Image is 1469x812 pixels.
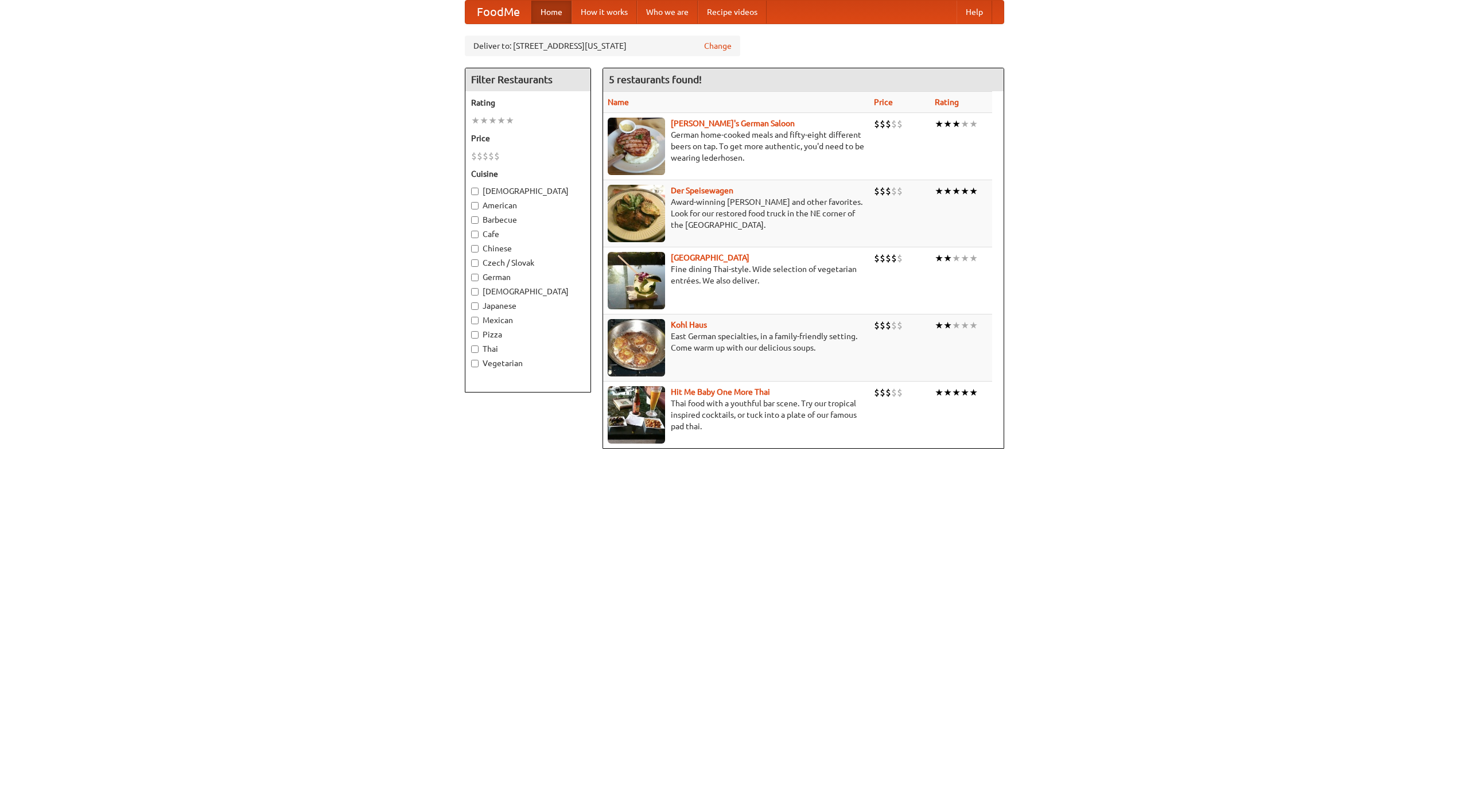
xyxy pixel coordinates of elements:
li: ★ [952,118,961,130]
li: ★ [961,252,969,265]
li: $ [874,319,880,332]
label: Vegetarian [471,358,585,369]
li: $ [488,150,494,162]
li: $ [897,185,903,197]
li: $ [874,118,880,130]
img: esthers.jpg [608,118,665,175]
h5: Rating [471,97,585,108]
input: Japanese [471,302,479,310]
li: ★ [943,252,952,265]
input: [DEMOGRAPHIC_DATA] [471,188,479,195]
li: ★ [943,118,952,130]
a: Price [874,98,893,107]
p: Thai food with a youthful bar scene. Try our tropical inspired cocktails, or tuck into a plate of... [608,398,865,432]
label: Pizza [471,329,585,340]
li: $ [885,185,891,197]
li: $ [880,252,885,265]
label: Chinese [471,243,585,254]
li: ★ [969,386,978,399]
a: Who we are [637,1,698,24]
p: Award-winning [PERSON_NAME] and other favorites. Look for our restored food truck in the NE corne... [608,196,865,231]
li: ★ [969,319,978,332]
div: Deliver to: [STREET_ADDRESS][US_STATE] [465,36,740,56]
img: satay.jpg [608,252,665,309]
li: $ [885,386,891,399]
li: $ [891,386,897,399]
li: $ [874,386,880,399]
input: Pizza [471,331,479,339]
li: $ [880,386,885,399]
li: $ [891,185,897,197]
a: [PERSON_NAME]'s German Saloon [671,119,795,128]
input: Thai [471,345,479,353]
input: Cafe [471,231,479,238]
p: East German specialties, in a family-friendly setting. Come warm up with our delicious soups. [608,331,865,353]
li: $ [874,185,880,197]
li: $ [477,150,483,162]
li: $ [897,118,903,130]
li: $ [891,118,897,130]
li: ★ [952,319,961,332]
a: Kohl Haus [671,320,707,329]
input: Czech / Slovak [471,259,479,267]
li: ★ [943,386,952,399]
li: ★ [943,319,952,332]
img: speisewagen.jpg [608,185,665,242]
a: How it works [572,1,637,24]
li: $ [885,252,891,265]
li: ★ [935,319,943,332]
label: Thai [471,343,585,355]
li: ★ [952,185,961,197]
li: ★ [488,114,497,127]
label: [DEMOGRAPHIC_DATA] [471,286,585,297]
li: $ [891,319,897,332]
li: ★ [969,252,978,265]
a: Recipe videos [698,1,767,24]
img: babythai.jpg [608,386,665,444]
li: ★ [961,319,969,332]
ng-pluralize: 5 restaurants found! [609,74,702,85]
input: Chinese [471,245,479,252]
label: American [471,200,585,211]
li: ★ [969,118,978,130]
li: ★ [943,185,952,197]
li: $ [897,386,903,399]
li: $ [483,150,488,162]
li: ★ [480,114,488,127]
label: German [471,271,585,283]
b: [GEOGRAPHIC_DATA] [671,253,749,262]
label: Barbecue [471,214,585,226]
label: Cafe [471,228,585,240]
li: $ [891,252,897,265]
li: ★ [935,118,943,130]
h5: Price [471,133,585,144]
input: Mexican [471,317,479,324]
p: Fine dining Thai-style. Wide selection of vegetarian entrées. We also deliver. [608,263,865,286]
a: Change [704,40,732,52]
li: $ [880,118,885,130]
img: kohlhaus.jpg [608,319,665,376]
li: ★ [952,252,961,265]
li: ★ [961,386,969,399]
li: $ [885,118,891,130]
li: $ [880,185,885,197]
li: ★ [935,185,943,197]
input: [DEMOGRAPHIC_DATA] [471,288,479,296]
li: $ [880,319,885,332]
li: ★ [952,386,961,399]
li: $ [874,252,880,265]
label: [DEMOGRAPHIC_DATA] [471,185,585,197]
input: Vegetarian [471,360,479,367]
a: Der Speisewagen [671,186,733,195]
label: Czech / Slovak [471,257,585,269]
a: Hit Me Baby One More Thai [671,387,770,397]
label: Mexican [471,314,585,326]
a: Help [957,1,992,24]
li: ★ [506,114,514,127]
li: ★ [961,185,969,197]
li: $ [471,150,477,162]
li: ★ [497,114,506,127]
